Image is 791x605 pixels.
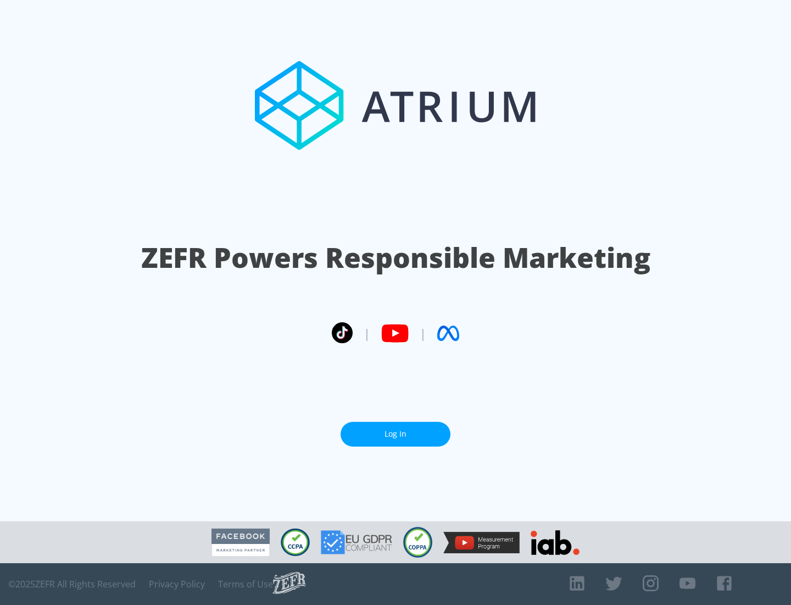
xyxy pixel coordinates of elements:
span: © 2025 ZEFR All Rights Reserved [8,579,136,590]
span: | [420,325,426,342]
img: CCPA Compliant [281,529,310,556]
img: YouTube Measurement Program [443,532,520,553]
a: Privacy Policy [149,579,205,590]
a: Terms of Use [218,579,273,590]
a: Log In [341,422,450,447]
img: Facebook Marketing Partner [211,529,270,557]
img: COPPA Compliant [403,527,432,558]
span: | [364,325,370,342]
img: GDPR Compliant [321,530,392,554]
h1: ZEFR Powers Responsible Marketing [141,239,650,277]
img: IAB [531,530,580,555]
